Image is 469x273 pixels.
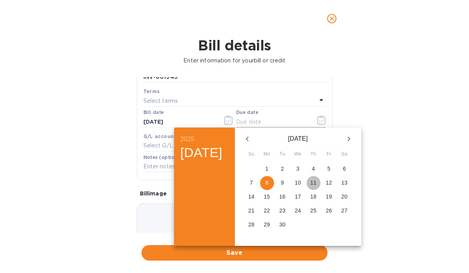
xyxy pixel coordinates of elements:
button: 2025 [180,134,194,145]
p: 4 [312,165,315,173]
p: 3 [297,165,300,173]
p: 28 [248,221,255,228]
p: [DATE] [257,134,340,143]
button: 24 [291,204,305,218]
button: 3 [291,162,305,176]
span: Tu [276,150,290,158]
button: 10 [291,176,305,190]
button: 6 [338,162,352,176]
button: 27 [338,204,352,218]
button: 30 [276,218,290,232]
button: 20 [338,190,352,204]
p: 25 [310,207,317,214]
p: 20 [341,193,348,200]
button: 23 [276,204,290,218]
span: Mo [260,150,274,158]
button: [DATE] [180,145,222,161]
p: 7 [250,179,253,187]
button: 2 [276,162,290,176]
button: 17 [291,190,305,204]
button: 14 [245,190,259,204]
p: 10 [295,179,301,187]
span: Th [307,150,321,158]
p: 14 [248,193,255,200]
p: 11 [310,179,317,187]
span: Fr [322,150,336,158]
button: 21 [245,204,259,218]
p: 24 [295,207,301,214]
button: 7 [245,176,259,190]
button: 28 [245,218,259,232]
span: Su [245,150,259,158]
button: 18 [307,190,321,204]
span: Sa [338,150,352,158]
button: 15 [260,190,274,204]
p: 12 [326,179,332,187]
p: 16 [279,193,286,200]
button: 1 [260,162,274,176]
p: 5 [328,165,331,173]
p: 18 [310,193,317,200]
button: 16 [276,190,290,204]
button: 8 [260,176,274,190]
p: 17 [295,193,301,200]
span: We [291,150,305,158]
button: 9 [276,176,290,190]
p: 30 [279,221,286,228]
p: 22 [264,207,270,214]
button: 29 [260,218,274,232]
p: 6 [343,165,346,173]
button: 11 [307,176,321,190]
button: 19 [322,190,336,204]
button: 26 [322,204,336,218]
button: 25 [307,204,321,218]
p: 26 [326,207,332,214]
p: 15 [264,193,270,200]
p: 29 [264,221,270,228]
p: 2 [281,165,284,173]
p: 13 [341,179,348,187]
button: 12 [322,176,336,190]
p: 8 [266,179,269,187]
p: 9 [281,179,284,187]
button: 5 [322,162,336,176]
button: 13 [338,176,352,190]
p: 23 [279,207,286,214]
p: 1 [266,165,269,173]
p: 21 [248,207,255,214]
p: 27 [341,207,348,214]
button: 22 [260,204,274,218]
p: 19 [326,193,332,200]
button: 4 [307,162,321,176]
